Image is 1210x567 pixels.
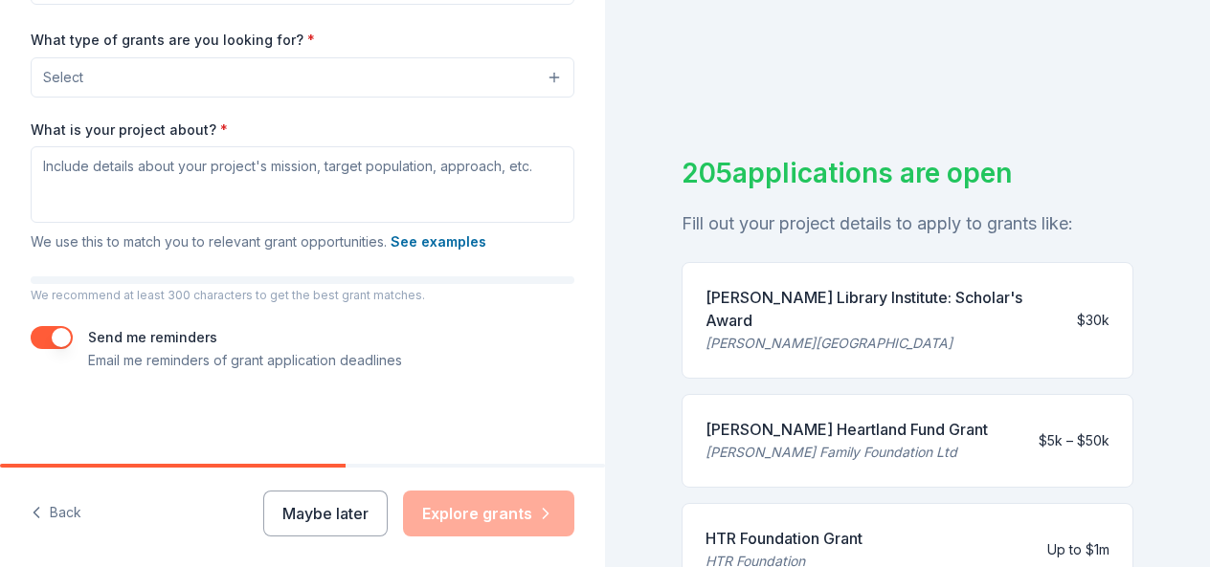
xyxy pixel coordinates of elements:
[706,286,1062,332] div: [PERSON_NAME] Library Institute: Scholar's Award
[706,332,1062,355] div: [PERSON_NAME][GEOGRAPHIC_DATA]
[263,491,388,536] button: Maybe later
[682,208,1133,239] div: Fill out your project details to apply to grants like:
[706,418,988,441] div: [PERSON_NAME] Heartland Fund Grant
[1077,309,1109,332] div: $30k
[31,120,228,140] label: What is your project about?
[31,288,574,303] p: We recommend at least 300 characters to get the best grant matches.
[706,441,988,464] div: [PERSON_NAME] Family Foundation Ltd
[31,233,486,250] span: We use this to match you to relevant grant opportunities.
[43,66,83,89] span: Select
[1047,538,1109,561] div: Up to $1m
[88,349,402,372] p: Email me reminders of grant application deadlines
[31,57,574,98] button: Select
[1039,429,1109,452] div: $5k – $50k
[706,527,863,550] div: HTR Foundation Grant
[682,153,1133,193] div: 205 applications are open
[391,230,486,253] button: See examples
[31,31,315,50] label: What type of grants are you looking for?
[31,493,81,534] button: Back
[88,329,217,345] label: Send me reminders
